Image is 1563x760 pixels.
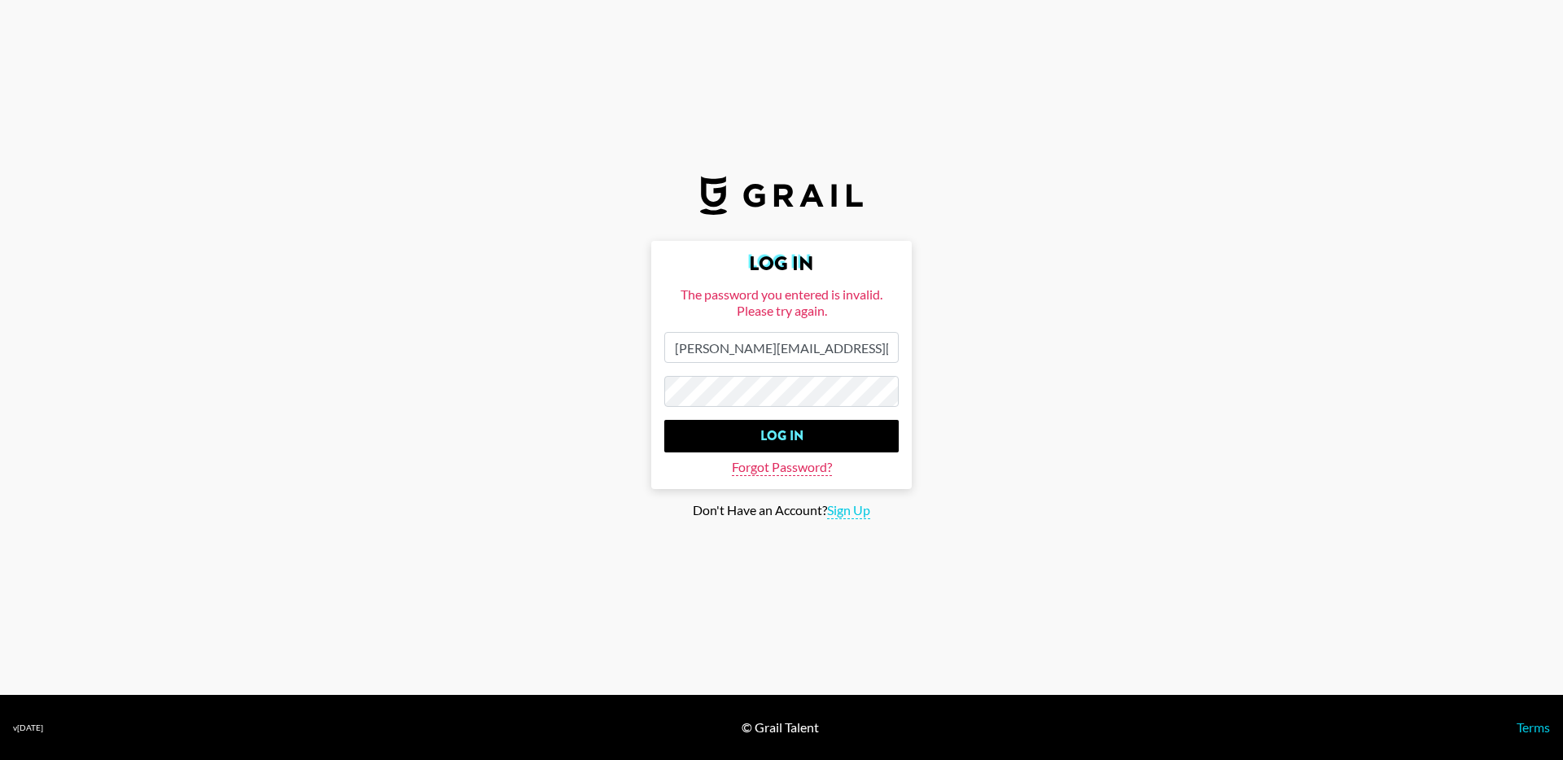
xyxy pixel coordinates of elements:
[664,286,899,319] div: The password you entered is invalid. Please try again.
[700,176,863,215] img: Grail Talent Logo
[13,502,1550,519] div: Don't Have an Account?
[664,254,899,273] h2: Log In
[827,502,870,519] span: Sign Up
[742,719,819,736] div: © Grail Talent
[1517,719,1550,735] a: Terms
[13,723,43,733] div: v [DATE]
[732,459,832,476] span: Forgot Password?
[664,420,899,452] input: Log In
[664,332,899,363] input: Email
